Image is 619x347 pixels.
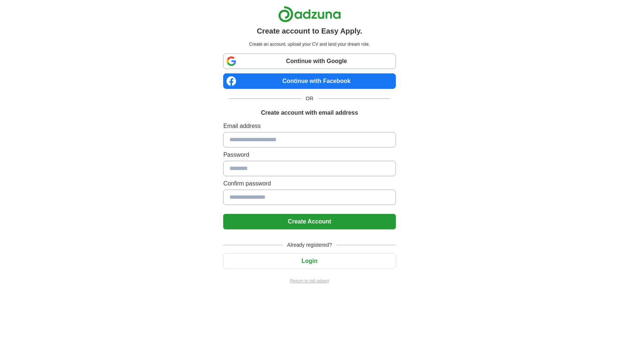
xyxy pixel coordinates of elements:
[283,241,336,249] span: Already registered?
[225,41,394,48] p: Create an account, upload your CV and land your dream role.
[223,150,395,159] label: Password
[223,258,395,264] a: Login
[223,278,395,284] a: Return to job advert
[223,122,395,131] label: Email address
[261,108,358,117] h1: Create account with email address
[301,95,318,103] span: OR
[223,73,395,89] a: Continue with Facebook
[223,179,395,188] label: Confirm password
[223,214,395,229] button: Create Account
[278,6,341,22] img: Adzuna logo
[223,53,395,69] a: Continue with Google
[223,253,395,269] button: Login
[257,25,362,37] h1: Create account to Easy Apply.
